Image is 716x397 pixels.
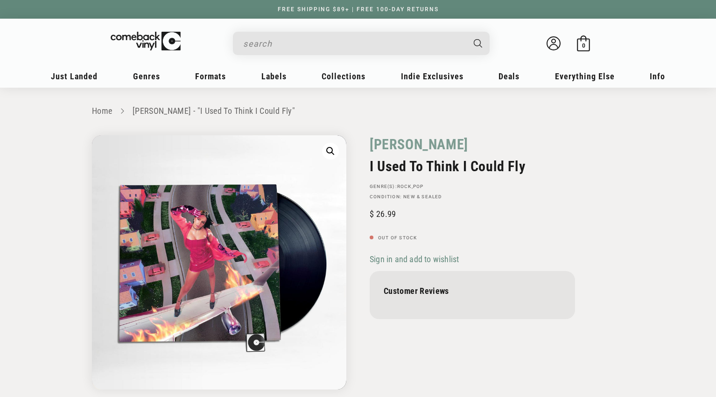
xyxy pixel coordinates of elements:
[233,32,490,55] div: Search
[370,254,459,264] span: Sign in and add to wishlist
[498,71,519,81] span: Deals
[370,209,396,219] span: 26.99
[195,71,226,81] span: Formats
[370,235,575,241] p: Out of stock
[582,42,585,49] span: 0
[268,6,448,13] a: FREE SHIPPING $89+ | FREE 100-DAY RETURNS
[555,71,615,81] span: Everything Else
[384,286,561,296] p: Customer Reviews
[92,106,112,116] a: Home
[322,71,365,81] span: Collections
[370,209,374,219] span: $
[261,71,287,81] span: Labels
[92,104,624,118] nav: breadcrumbs
[133,106,295,116] a: [PERSON_NAME] - "I Used To Think I Could Fly"
[650,71,665,81] span: Info
[51,71,98,81] span: Just Landed
[397,184,412,189] a: Rock
[370,254,462,265] button: Sign in and add to wishlist
[466,32,491,55] button: Search
[401,71,463,81] span: Indie Exclusives
[370,194,575,200] p: Condition: New & Sealed
[413,184,424,189] a: Pop
[370,135,468,153] a: [PERSON_NAME]
[370,158,575,174] h2: I Used To Think I Could Fly
[370,184,575,189] p: GENRE(S): ,
[133,71,160,81] span: Genres
[243,34,464,53] input: search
